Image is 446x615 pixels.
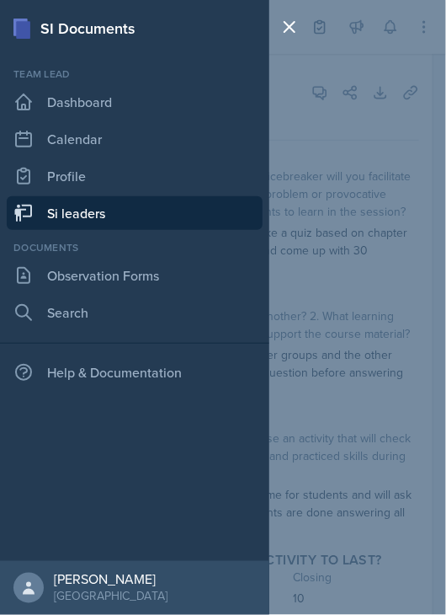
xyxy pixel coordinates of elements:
a: Si leaders [7,196,263,230]
div: Team lead [7,67,263,82]
div: Help & Documentation [7,356,263,389]
a: Profile [7,159,263,193]
div: Documents [7,240,263,255]
a: Search [7,296,263,329]
a: Observation Forms [7,259,263,292]
div: [GEOGRAPHIC_DATA] [54,588,167,605]
a: Calendar [7,122,263,156]
a: Dashboard [7,85,263,119]
div: [PERSON_NAME] [54,571,167,588]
